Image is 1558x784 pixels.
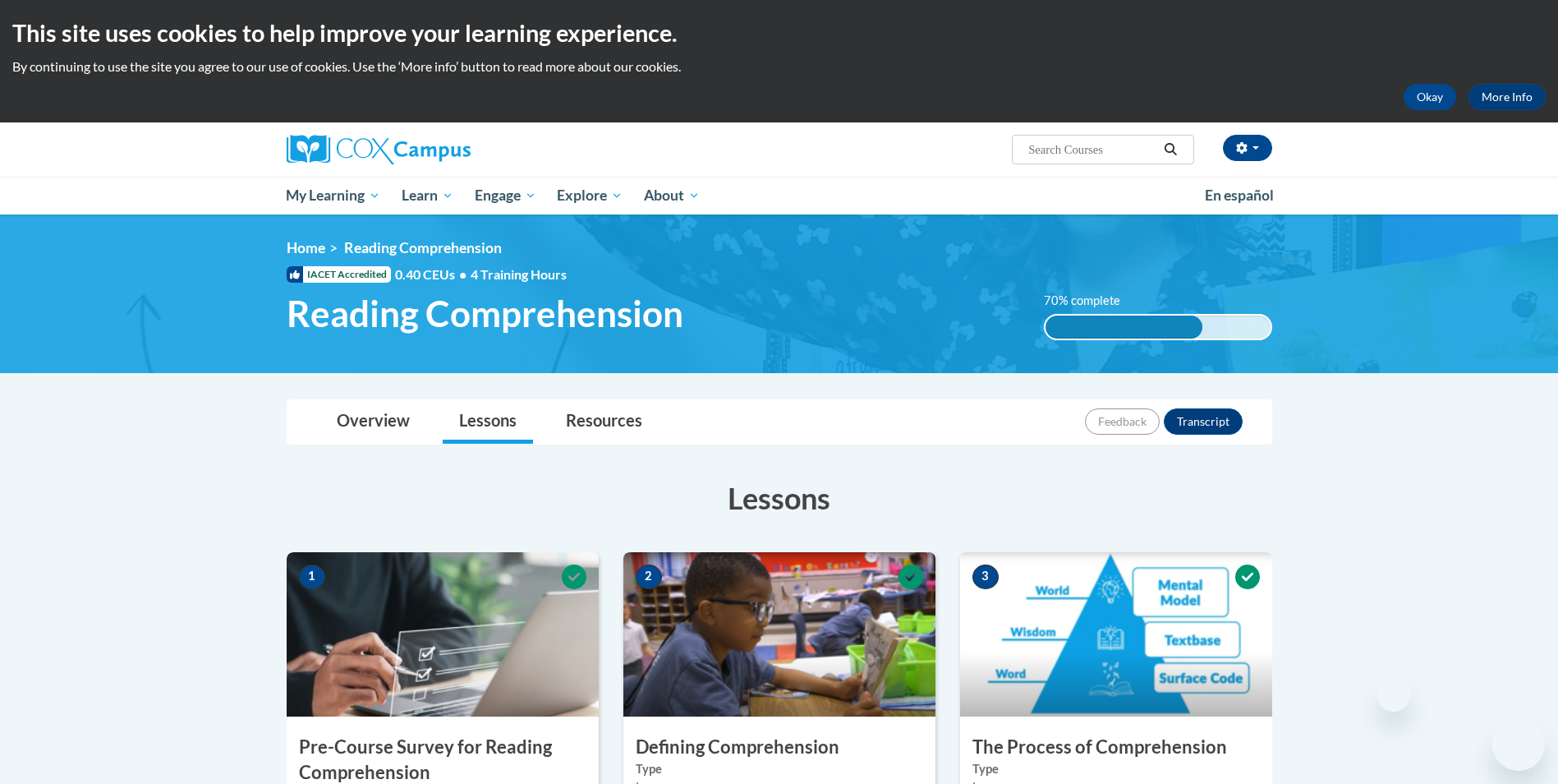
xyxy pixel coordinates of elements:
span: 2 [636,565,662,589]
h3: Defining Comprehension [623,735,935,760]
a: More Info [1468,84,1546,110]
div: Main menu [262,177,1297,214]
h3: The Process of Comprehension [960,735,1272,760]
span: 1 [299,565,325,589]
img: Course Image [960,552,1272,717]
span: IACET Accredited [287,266,391,283]
a: Cox Campus [287,135,599,164]
span: Learn [402,186,453,205]
label: Type [972,760,1260,778]
button: Search [1158,140,1183,159]
a: About [633,177,710,214]
label: Type [636,760,923,778]
span: • [459,266,466,282]
iframe: Button to launch messaging window [1492,718,1545,771]
img: Course Image [623,552,935,717]
a: Engage [464,177,547,214]
a: Overview [320,400,426,444]
img: Course Image [287,552,599,717]
span: 4 Training Hours [471,266,567,282]
span: My Learning [286,186,380,205]
h3: Lessons [287,477,1272,519]
button: Account Settings [1223,135,1272,161]
span: 3 [972,565,999,589]
a: Explore [546,177,633,214]
div: 70% complete [1046,316,1202,339]
a: Home [287,239,325,256]
a: Lessons [443,400,533,444]
iframe: Close message [1377,679,1410,712]
a: Resources [549,400,659,444]
span: Reading Comprehension [344,239,502,256]
button: Okay [1404,84,1456,110]
a: Learn [391,177,464,214]
span: About [644,186,700,205]
img: Cox Campus [287,135,471,164]
p: By continuing to use the site you agree to our use of cookies. Use the ‘More info’ button to read... [12,58,1546,76]
span: Engage [475,186,536,205]
span: Reading Comprehension [287,292,683,335]
button: Transcript [1164,408,1243,435]
a: En español [1194,178,1285,213]
span: Explore [557,186,623,205]
input: Search Courses [1027,140,1158,159]
span: 0.40 CEUs [395,265,471,284]
a: My Learning [276,177,392,214]
button: Feedback [1085,408,1160,435]
label: 70% complete [1044,292,1138,310]
span: En español [1205,187,1274,204]
h2: This site uses cookies to help improve your learning experience. [12,16,1546,49]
